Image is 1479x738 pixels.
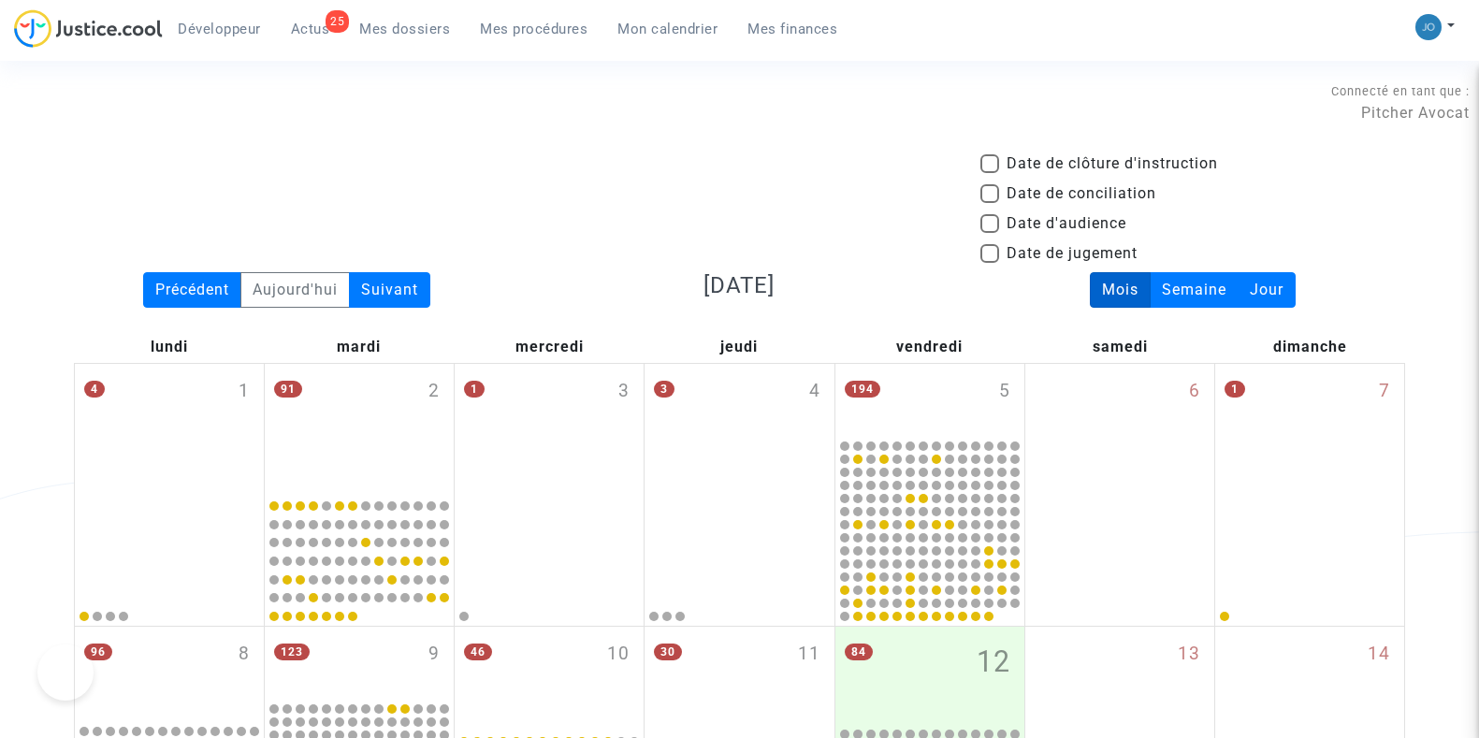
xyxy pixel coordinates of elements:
[1025,364,1214,626] div: samedi septembre 6
[75,627,264,722] div: lundi septembre 8, 96 events, click to expand
[265,364,454,492] div: mardi septembre 2, 91 events, click to expand
[143,272,241,308] div: Précédent
[178,21,261,37] span: Développeur
[654,381,674,398] span: 3
[845,381,880,398] span: 194
[1178,641,1200,668] span: 13
[344,15,465,43] a: Mes dossiers
[75,364,264,492] div: lundi septembre 1, 4 events, click to expand
[274,644,310,660] span: 123
[732,15,852,43] a: Mes finances
[84,381,105,398] span: 4
[1150,272,1239,308] div: Semaine
[239,641,250,668] span: 8
[977,641,1010,684] span: 12
[1215,331,1405,363] div: dimanche
[835,364,1024,437] div: vendredi septembre 5, 194 events, click to expand
[240,272,350,308] div: Aujourd'hui
[654,644,682,660] span: 30
[747,21,837,37] span: Mes finances
[645,331,834,363] div: jeudi
[1007,182,1156,205] span: Date de conciliation
[1415,14,1442,40] img: 45a793c8596a0d21866ab9c5374b5e4b
[645,627,834,722] div: jeudi septembre 11, 30 events, click to expand
[265,627,454,700] div: mardi septembre 9, 123 events, click to expand
[455,364,644,492] div: mercredi septembre 3, One event, click to expand
[1189,378,1200,405] span: 6
[607,641,630,668] span: 10
[326,10,349,33] div: 25
[618,378,630,405] span: 3
[1024,331,1214,363] div: samedi
[999,378,1010,405] span: 5
[428,378,440,405] span: 2
[464,381,485,398] span: 1
[798,641,820,668] span: 11
[809,378,820,405] span: 4
[1215,364,1404,492] div: dimanche septembre 7, One event, click to expand
[464,644,492,660] span: 46
[84,644,112,660] span: 96
[645,364,834,492] div: jeudi septembre 4, 3 events, click to expand
[835,627,1024,722] div: vendredi septembre 12, 84 events, click to expand
[74,331,264,363] div: lundi
[349,272,430,308] div: Suivant
[14,9,163,48] img: jc-logo.svg
[480,21,587,37] span: Mes procédures
[617,21,718,37] span: Mon calendrier
[602,15,732,43] a: Mon calendrier
[264,331,454,363] div: mardi
[1331,84,1470,98] span: Connecté en tant que :
[1379,378,1390,405] span: 7
[1007,242,1138,265] span: Date de jugement
[276,15,345,43] a: 25Actus
[834,331,1024,363] div: vendredi
[1007,212,1126,235] span: Date d'audience
[37,644,94,701] iframe: Help Scout Beacon - Open
[455,331,645,363] div: mercredi
[1238,272,1296,308] div: Jour
[1368,641,1390,668] span: 14
[239,378,250,405] span: 1
[1007,152,1218,175] span: Date de clôture d'instruction
[527,272,951,299] h3: [DATE]
[1225,381,1245,398] span: 1
[1090,272,1151,308] div: Mois
[845,644,873,660] span: 84
[465,15,602,43] a: Mes procédures
[359,21,450,37] span: Mes dossiers
[428,641,440,668] span: 9
[455,627,644,722] div: mercredi septembre 10, 46 events, click to expand
[163,15,276,43] a: Développeur
[274,381,302,398] span: 91
[291,21,330,37] span: Actus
